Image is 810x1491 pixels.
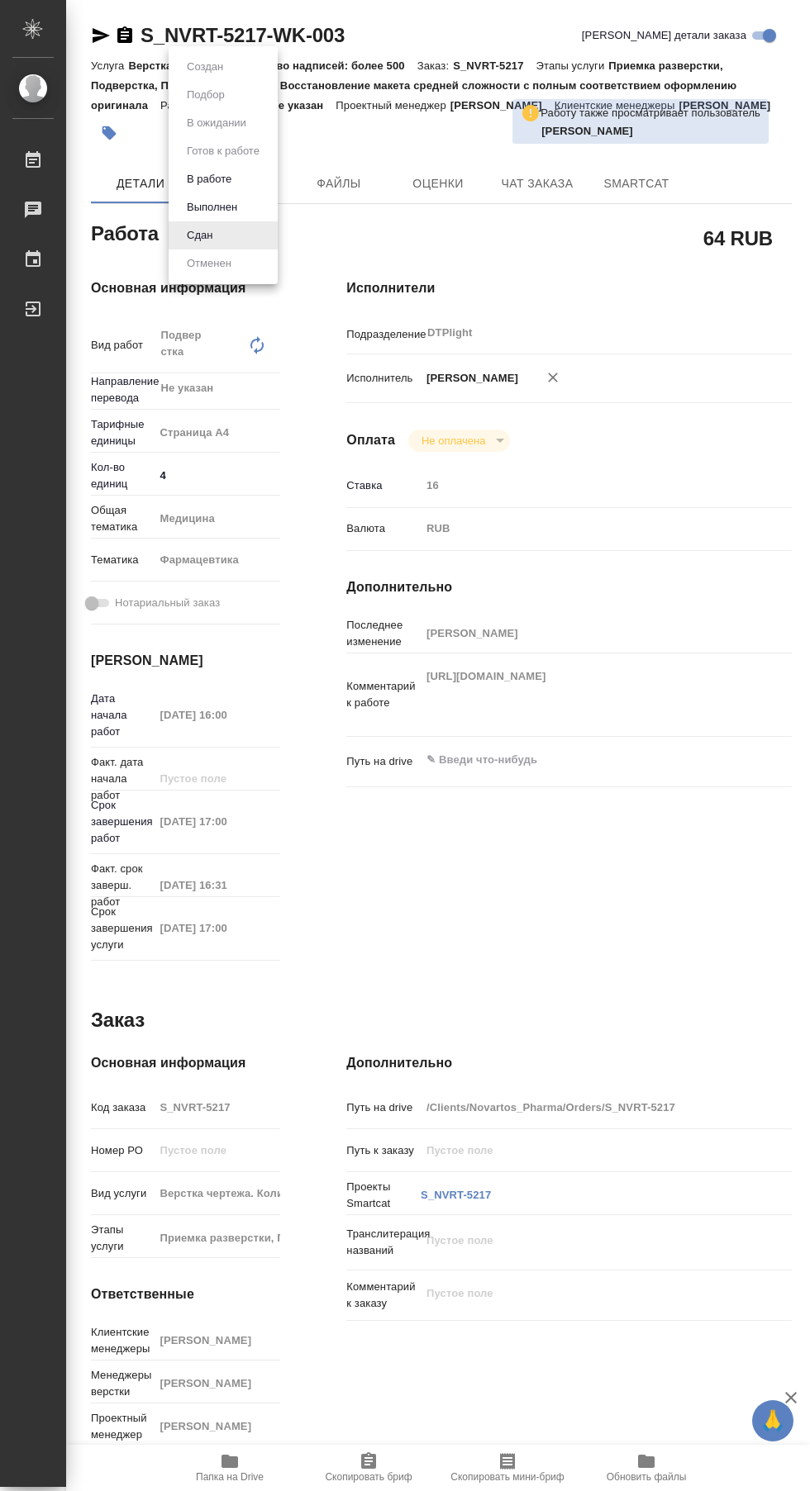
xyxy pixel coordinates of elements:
button: Готов к работе [182,142,264,160]
button: Создан [182,58,228,76]
button: В ожидании [182,114,251,132]
button: Отменен [182,254,236,273]
button: Подбор [182,86,230,104]
button: В работе [182,170,236,188]
button: Выполнен [182,198,242,216]
button: Сдан [182,226,217,245]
